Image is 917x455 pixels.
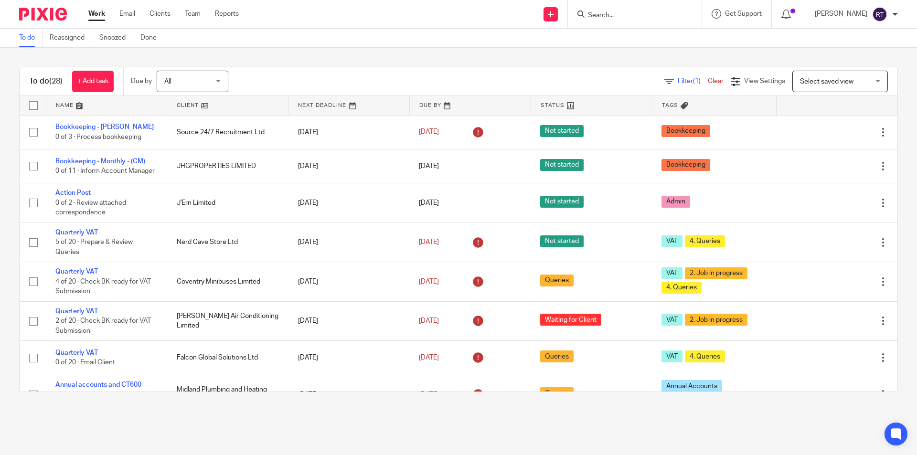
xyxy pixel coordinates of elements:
td: [DATE] [288,341,410,375]
a: Done [140,29,164,47]
span: Select saved view [800,78,853,85]
span: 4 of 20 · Check BK ready for VAT Submission [55,278,151,295]
a: Quarterly VAT [55,268,98,275]
span: 4. Queries [685,350,725,362]
a: Bookkeeping - [PERSON_NAME] [55,124,154,130]
span: Not started [540,196,584,208]
span: [DATE] [419,391,439,398]
span: Annual Accounts [661,380,722,392]
a: Work [88,9,105,19]
a: Quarterly VAT [55,308,98,315]
span: Not started [540,159,584,171]
span: Bookkeeping [661,125,710,137]
p: [PERSON_NAME] [815,9,867,19]
img: svg%3E [872,7,887,22]
span: 4. Queries [685,235,725,247]
td: Falcon Global Solutions Ltd [167,341,288,375]
a: Clients [149,9,171,19]
a: Annual accounts and CT600 return [55,381,141,398]
td: Midland Plumbing and Heating Limited [167,375,288,414]
span: [DATE] [419,278,439,285]
img: Pixie [19,8,67,21]
span: (28) [49,77,63,85]
span: Tags [662,103,678,108]
p: Due by [131,76,152,86]
td: [PERSON_NAME] Air Conditioning Limited [167,301,288,340]
span: [DATE] [419,200,439,206]
a: Reassigned [50,29,92,47]
span: 0 of 11 · Inform Account Manager [55,168,155,174]
a: Bookkeeping - Monthly - (CM) [55,158,145,165]
span: View Settings [744,78,785,85]
a: Reports [215,9,239,19]
a: Action Post [55,190,91,196]
span: Not started [540,235,584,247]
td: Coventry Minibuses Limited [167,262,288,301]
td: Nerd Cave Store Ltd [167,222,288,262]
span: Queries [540,350,574,362]
span: Queries [540,387,574,399]
td: Source 24/7 Recruitment Ltd [167,115,288,149]
span: (1) [693,78,701,85]
span: [DATE] [419,354,439,361]
span: [DATE] [419,129,439,136]
span: Admin [661,196,690,208]
span: Get Support [725,11,762,17]
td: [DATE] [288,262,410,301]
span: 0 of 2 · Review attached correspondence [55,200,126,216]
span: VAT [661,314,682,326]
a: Team [185,9,201,19]
span: Queries [540,275,574,286]
td: [DATE] [288,222,410,262]
span: 2. Job in progress [685,267,747,279]
span: VAT [661,235,682,247]
td: [DATE] [288,183,410,222]
a: Snoozed [99,29,133,47]
td: J'Ern Limited [167,183,288,222]
td: [DATE] [288,301,410,340]
a: + Add task [72,71,114,92]
td: [DATE] [288,375,410,414]
a: Email [119,9,135,19]
input: Search [587,11,673,20]
span: [DATE] [419,239,439,245]
a: Quarterly VAT [55,229,98,236]
a: Clear [708,78,724,85]
span: [DATE] [419,317,439,324]
span: [DATE] [419,163,439,169]
span: 5 of 20 · Prepare & Review Queries [55,239,133,255]
span: 2. Job in progress [685,314,747,326]
td: [DATE] [288,115,410,149]
span: VAT [661,350,682,362]
span: 0 of 3 · Process bookkeeping [55,134,141,140]
h1: To do [29,76,63,86]
span: 2 of 20 · Check BK ready for VAT Submission [55,317,151,334]
span: 4. Queries [661,282,702,294]
td: [DATE] [288,149,410,183]
span: Filter [678,78,708,85]
span: Waiting for Client [540,314,601,326]
a: To do [19,29,43,47]
span: VAT [661,267,682,279]
span: All [164,78,171,85]
span: Bookkeeping [661,159,710,171]
span: Not started [540,125,584,137]
a: Quarterly VAT [55,349,98,356]
span: 0 of 20 · Email Client [55,360,115,366]
td: JHGPROPERTIES LIMITED [167,149,288,183]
